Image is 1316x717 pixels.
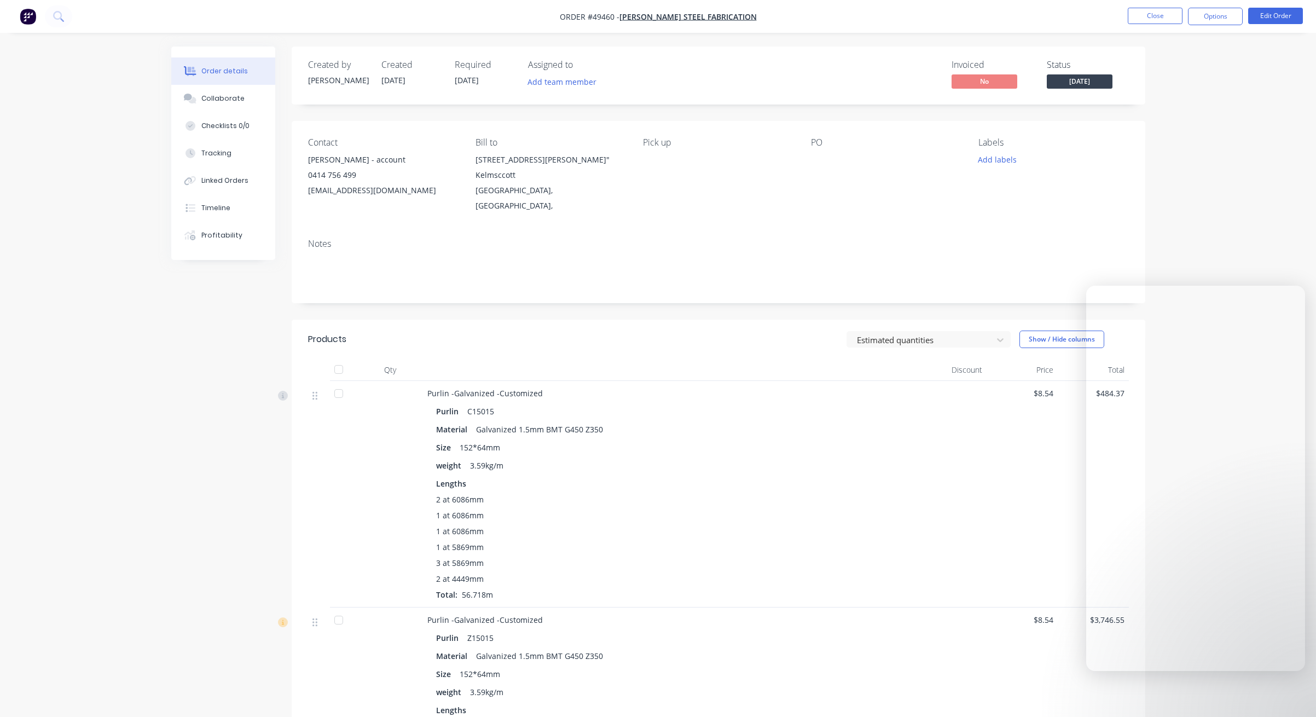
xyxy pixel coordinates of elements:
[463,630,498,646] div: Z15015
[476,152,625,183] div: [STREET_ADDRESS][PERSON_NAME]" Kelmsccott
[1062,388,1124,399] span: $484.37
[972,152,1023,167] button: Add labels
[171,85,275,112] button: Collaborate
[436,478,466,489] span: Lengths
[455,75,479,85] span: [DATE]
[436,510,484,521] span: 1 at 6086mm
[455,666,505,682] div: 152*64mm
[1086,286,1305,671] iframe: Intercom live chat
[915,359,987,381] div: Discount
[308,152,458,198] div: [PERSON_NAME] - account0414 756 499[EMAIL_ADDRESS][DOMAIN_NAME]
[171,222,275,249] button: Profitability
[171,140,275,167] button: Tracking
[308,183,458,198] div: [EMAIL_ADDRESS][DOMAIN_NAME]
[472,421,607,437] div: Galvanized 1.5mm BMT G450 Z350
[991,388,1053,399] span: $8.54
[436,403,463,419] div: Purlin
[201,230,242,240] div: Profitability
[201,176,248,186] div: Linked Orders
[357,359,423,381] div: Qty
[20,8,36,25] img: Factory
[381,60,442,70] div: Created
[436,421,472,437] div: Material
[528,60,637,70] div: Assigned to
[436,684,466,700] div: weight
[619,11,757,22] a: [PERSON_NAME] Steel Fabrication
[528,74,602,89] button: Add team member
[308,239,1129,249] div: Notes
[427,388,543,398] span: Purlin -Galvanized -Customized
[436,589,457,600] span: Total:
[201,121,250,131] div: Checklists 0/0
[1188,8,1243,25] button: Options
[171,112,275,140] button: Checklists 0/0
[436,525,484,537] span: 1 at 6086mm
[991,614,1053,626] span: $8.54
[466,458,508,473] div: 3.59kg/m
[952,74,1017,88] span: No
[436,630,463,646] div: Purlin
[1019,331,1104,348] button: Show / Hide columns
[308,333,346,346] div: Products
[476,183,625,213] div: [GEOGRAPHIC_DATA], [GEOGRAPHIC_DATA],
[436,440,455,455] div: Size
[952,60,1034,70] div: Invoiced
[476,137,625,148] div: Bill to
[1248,8,1303,24] button: Edit Order
[381,75,405,85] span: [DATE]
[1279,680,1305,706] iframe: Intercom live chat
[560,11,619,22] span: Order #49460 -
[308,137,458,148] div: Contact
[463,403,498,419] div: C15015
[1047,74,1112,91] button: [DATE]
[1047,74,1112,88] span: [DATE]
[1047,60,1129,70] div: Status
[987,359,1058,381] div: Price
[472,648,607,664] div: Galvanized 1.5mm BMT G450 Z350
[171,57,275,85] button: Order details
[308,60,368,70] div: Created by
[436,648,472,664] div: Material
[1062,614,1124,626] span: $3,746.55
[457,589,497,600] span: 56.718m
[171,194,275,222] button: Timeline
[978,137,1128,148] div: Labels
[436,458,466,473] div: weight
[201,66,248,76] div: Order details
[455,60,515,70] div: Required
[476,152,625,213] div: [STREET_ADDRESS][PERSON_NAME]" Kelmsccott[GEOGRAPHIC_DATA], [GEOGRAPHIC_DATA],
[455,440,505,455] div: 152*64mm
[436,541,484,553] span: 1 at 5869mm
[811,137,961,148] div: PO
[436,704,466,716] span: Lengths
[436,666,455,682] div: Size
[427,615,543,625] span: Purlin -Galvanized -Customized
[436,573,484,585] span: 2 at 4449mm
[201,94,245,103] div: Collaborate
[521,74,602,89] button: Add team member
[201,203,230,213] div: Timeline
[308,152,458,167] div: [PERSON_NAME] - account
[201,148,231,158] div: Tracking
[1058,359,1129,381] div: Total
[171,167,275,194] button: Linked Orders
[308,74,368,86] div: [PERSON_NAME]
[643,137,793,148] div: Pick up
[436,494,484,505] span: 2 at 6086mm
[308,167,458,183] div: 0414 756 499
[466,684,508,700] div: 3.59kg/m
[1128,8,1182,24] button: Close
[436,557,484,569] span: 3 at 5869mm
